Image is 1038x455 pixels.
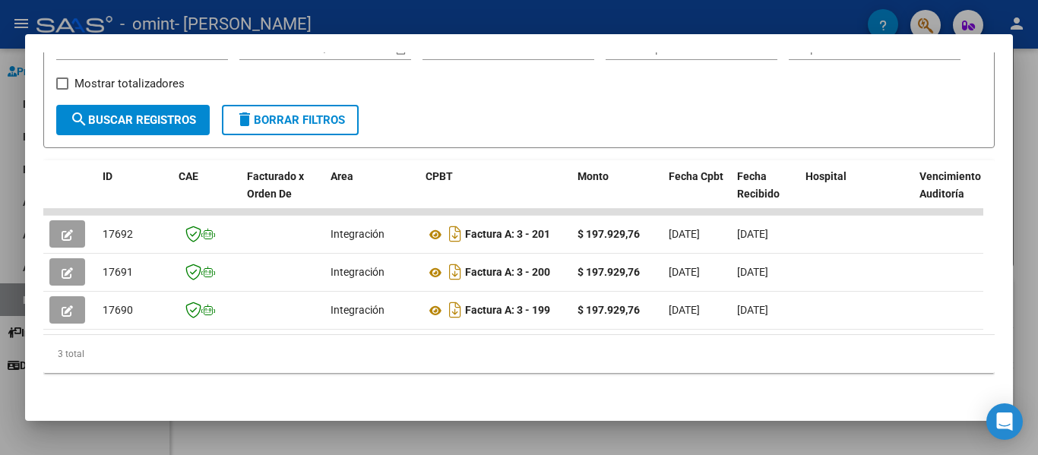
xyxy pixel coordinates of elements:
div: Open Intercom Messenger [986,403,1023,440]
span: Facturado x Orden De [247,170,304,200]
datatable-header-cell: Fecha Cpbt [663,160,731,227]
span: [DATE] [737,304,768,316]
datatable-header-cell: Facturado x Orden De [241,160,324,227]
span: 17691 [103,266,133,278]
mat-icon: search [70,110,88,128]
span: Integración [331,266,385,278]
span: CAE [179,170,198,182]
datatable-header-cell: Area [324,160,419,227]
span: Integración [331,228,385,240]
span: Integración [331,304,385,316]
span: 17692 [103,228,133,240]
datatable-header-cell: Hospital [799,160,913,227]
i: Descargar documento [445,260,465,284]
strong: Factura A: 3 - 199 [465,305,550,317]
button: Buscar Registros [56,105,210,135]
span: [DATE] [669,304,700,316]
i: Descargar documento [445,298,465,322]
datatable-header-cell: Monto [571,160,663,227]
button: Borrar Filtros [222,105,359,135]
strong: $ 197.929,76 [578,304,640,316]
datatable-header-cell: Vencimiento Auditoría [913,160,982,227]
datatable-header-cell: Fecha Recibido [731,160,799,227]
span: 17690 [103,304,133,316]
strong: Factura A: 3 - 200 [465,267,550,279]
span: Borrar Filtros [236,113,345,127]
span: [DATE] [737,266,768,278]
datatable-header-cell: CAE [172,160,241,227]
strong: $ 197.929,76 [578,228,640,240]
i: Descargar documento [445,222,465,246]
span: Fecha Recibido [737,170,780,200]
span: Mostrar totalizadores [74,74,185,93]
span: CPBT [426,170,453,182]
strong: Factura A: 3 - 201 [465,229,550,241]
span: Vencimiento Auditoría [919,170,981,200]
span: Fecha Cpbt [669,170,723,182]
span: [DATE] [669,266,700,278]
datatable-header-cell: ID [97,160,172,227]
span: [DATE] [669,228,700,240]
span: ID [103,170,112,182]
span: [DATE] [737,228,768,240]
button: Open calendar [393,41,410,58]
span: Buscar Registros [70,113,196,127]
datatable-header-cell: CPBT [419,160,571,227]
strong: $ 197.929,76 [578,266,640,278]
span: Monto [578,170,609,182]
span: Area [331,170,353,182]
span: Hospital [805,170,847,182]
div: 3 total [43,335,995,373]
mat-icon: delete [236,110,254,128]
